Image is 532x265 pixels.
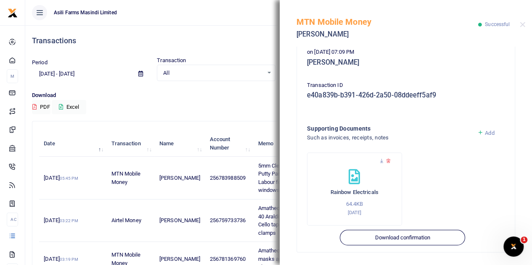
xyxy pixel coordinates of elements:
[210,217,246,223] span: 256759733736
[32,58,48,67] label: Period
[44,217,78,223] span: [DATE]
[60,257,78,262] small: 03:19 PM
[307,124,471,133] h4: Supporting Documents
[60,218,78,223] small: 03:22 PM
[503,236,524,257] iframe: Intercom live chat
[32,67,132,81] input: select period
[163,69,263,77] span: All
[316,189,393,196] h6: Rainbow Electricals
[485,21,510,27] span: Successful
[258,163,326,194] span: 5mm Clear glasses 10kgs Putty Paraffin Tuff bond and Labour for Res2 doors and windows
[52,100,86,114] button: Excel
[477,130,495,136] a: Add
[44,175,78,181] span: [DATE]
[205,131,253,157] th: Account Number: activate to sort column ascending
[32,100,50,114] button: PDF
[258,205,327,236] span: Amatheon consumables WD 40 Araldite Silicon superglue Cello tape Zip tiles and clamps
[106,131,154,157] th: Transaction: activate to sort column ascending
[296,30,478,39] h5: [PERSON_NAME]
[39,131,106,157] th: Date: activate to sort column descending
[159,175,200,181] span: [PERSON_NAME]
[307,48,505,57] p: on [DATE] 07:09 PM
[32,36,525,45] h4: Transactions
[8,8,18,18] img: logo-small
[155,131,205,157] th: Name: activate to sort column ascending
[520,22,525,27] button: Close
[347,210,361,215] small: [DATE]
[307,133,471,142] h4: Such as invoices, receipts, notes
[296,17,478,27] h5: MTN Mobile Money
[210,175,246,181] span: 256783988509
[340,230,465,246] button: Download confirmation
[485,130,494,136] span: Add
[316,200,393,209] p: 64.4KB
[307,91,505,100] h5: e40a839b-b391-426d-2a50-08ddeeff5af9
[32,91,525,100] p: Download
[7,69,18,83] li: M
[253,131,336,157] th: Memo: activate to sort column ascending
[159,217,200,223] span: [PERSON_NAME]
[50,9,120,16] span: Asili Farms Masindi Limited
[44,256,78,262] span: [DATE]
[307,58,505,67] h5: [PERSON_NAME]
[60,176,78,181] small: 05:45 PM
[111,171,140,185] span: MTN Mobile Money
[307,152,402,226] div: Rainbow Electricals
[159,256,200,262] span: [PERSON_NAME]
[307,81,505,90] p: Transaction ID
[7,213,18,226] li: Ac
[111,217,141,223] span: Airtel Money
[521,236,527,243] span: 1
[8,9,18,16] a: logo-small logo-large logo-large
[157,56,186,65] label: Transaction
